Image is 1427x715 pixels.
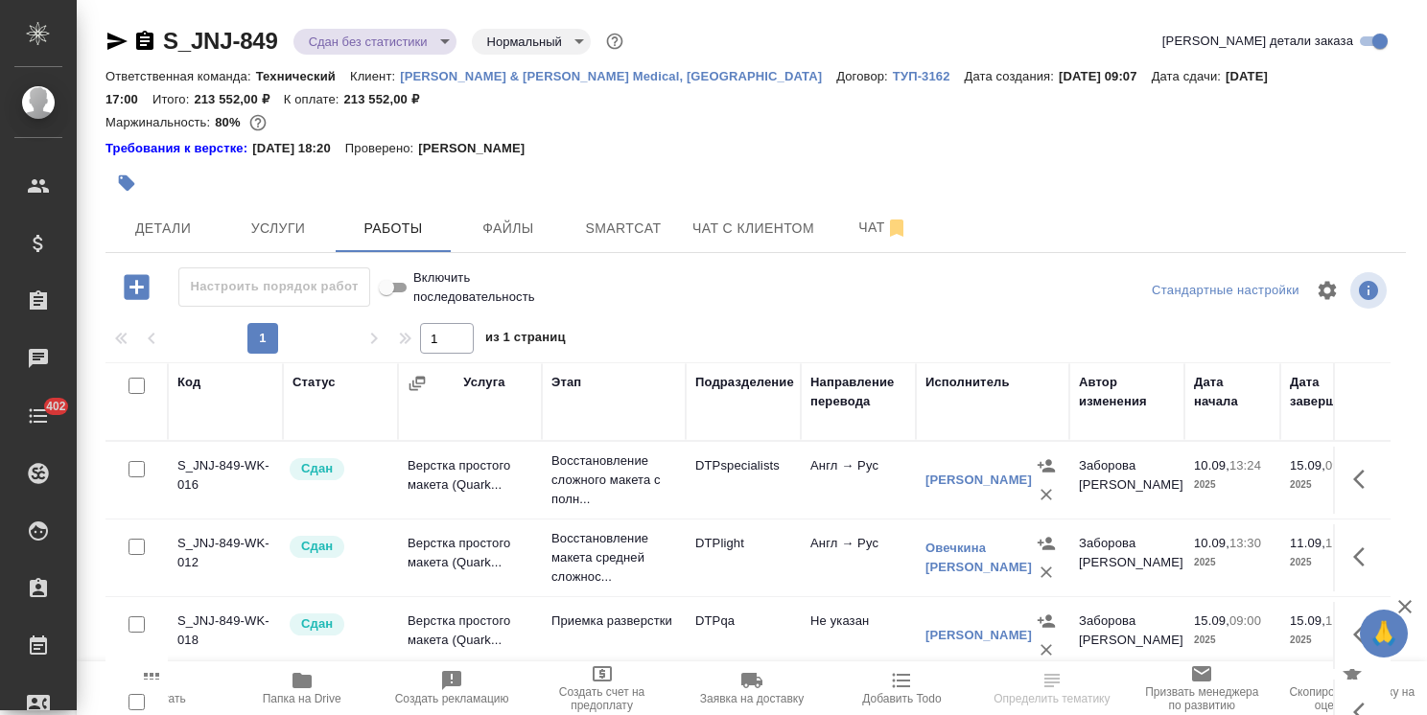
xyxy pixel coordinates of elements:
div: Менеджер проверил работу исполнителя, передает ее на следующий этап [288,534,388,560]
td: Англ → Рус [801,447,916,514]
span: Чат [837,216,929,240]
svg: Отписаться [885,217,908,240]
div: Сдан без статистики [472,29,591,55]
p: Дата сдачи: [1152,69,1226,83]
p: 2025 [1194,553,1271,572]
button: 🙏 [1360,610,1408,657]
p: Ответственная команда: [105,69,256,83]
td: Верстка простого макета (Quark... [398,602,542,669]
a: Овечкина [PERSON_NAME] [925,541,1032,574]
p: ТУП-3162 [893,69,965,83]
button: Добавить тэг [105,162,148,204]
span: Добавить Todo [862,692,941,705]
div: Дата начала [1194,373,1271,411]
span: из 1 страниц [485,326,566,354]
span: 402 [35,397,78,416]
span: Файлы [462,217,554,241]
button: 36429.32 RUB; [246,110,270,135]
td: DTPspecialists [686,447,801,514]
p: Сдан [301,459,333,478]
p: [PERSON_NAME] [418,139,539,158]
button: Добавить работу [110,267,163,307]
p: Маржинальность: [105,115,215,129]
span: Папка на Drive [263,692,341,705]
p: Сдан [301,537,333,556]
p: Итого: [152,92,194,106]
div: Менеджер проверил работу исполнителя, передает ее на следующий этап [288,611,388,637]
button: Назначить [1032,529,1061,558]
div: Направление перевода [810,373,906,411]
p: 10.09, [1194,458,1229,473]
span: Включить последовательность [413,268,535,307]
button: Удалить [1032,635,1061,664]
span: Чат с клиентом [692,217,814,241]
td: Верстка простого макета (Quark... [398,524,542,591]
div: Сдан без статистики [293,29,456,55]
p: Сдан [301,614,333,634]
button: Здесь прячутся важные кнопки [1342,456,1388,502]
td: Заборова [PERSON_NAME] [1069,447,1184,514]
span: Призвать менеджера по развитию [1138,685,1265,712]
a: Требования к верстке: [105,139,252,158]
div: Услуга [463,373,504,392]
a: [PERSON_NAME] [925,473,1032,487]
span: Smartcat [577,217,669,241]
button: Здесь прячутся важные кнопки [1342,611,1388,657]
button: Создать рекламацию [377,661,526,715]
p: 11:00 [1325,613,1357,628]
p: 11:00 [1325,536,1357,550]
button: Папка на Drive [226,661,376,715]
a: [PERSON_NAME] & [PERSON_NAME] Medical, [GEOGRAPHIC_DATA] [400,67,836,83]
button: Удалить [1032,480,1061,509]
p: 2025 [1290,475,1367,495]
button: Назначить [1032,607,1061,635]
td: S_JNJ-849-WK-012 [168,524,283,591]
button: Сдан без статистики [303,34,433,50]
td: Англ → Рус [801,524,916,591]
button: Пересчитать [77,661,226,715]
p: Клиент: [350,69,400,83]
span: Создать рекламацию [395,692,509,705]
p: 213 552,00 ₽ [343,92,433,106]
p: 10.09, [1194,536,1229,550]
p: 13:30 [1229,536,1261,550]
p: 213 552,00 ₽ [194,92,283,106]
button: Сгруппировать [408,374,427,393]
div: Исполнитель [925,373,1010,392]
p: 13:24 [1229,458,1261,473]
p: 15.09, [1290,458,1325,473]
div: split button [1147,276,1304,306]
button: Добавить Todo [827,661,976,715]
span: Детали [117,217,209,241]
div: Этап [551,373,581,392]
span: Определить тематику [994,692,1110,705]
div: Статус [292,373,336,392]
button: Здесь прячутся важные кнопки [1342,534,1388,580]
div: Нажми, чтобы открыть папку с инструкцией [105,139,252,158]
button: Призвать менеджера по развитию [1127,661,1276,715]
p: Договор: [836,69,893,83]
a: ТУП-3162 [893,67,965,83]
span: Услуги [232,217,324,241]
div: Дата завершения [1290,373,1367,411]
a: [PERSON_NAME] [925,628,1032,642]
p: 2025 [1194,475,1271,495]
p: 2025 [1194,631,1271,650]
td: DTPlight [686,524,801,591]
button: Определить тематику [977,661,1127,715]
td: Не указан [801,602,916,669]
p: Технический [256,69,350,83]
span: Настроить таблицу [1304,267,1350,313]
a: S_JNJ-849 [163,28,278,54]
td: Заборова [PERSON_NAME] [1069,602,1184,669]
span: Работы [347,217,439,241]
p: 2025 [1290,553,1367,572]
td: S_JNJ-849-WK-016 [168,447,283,514]
p: 11.09, [1290,536,1325,550]
span: [PERSON_NAME] детали заказа [1162,32,1353,51]
p: [DATE] 18:20 [252,139,345,158]
p: Восстановление макета средней сложнос... [551,529,676,587]
span: Заявка на доставку [700,692,804,705]
td: S_JNJ-849-WK-018 [168,602,283,669]
span: Скопировать ссылку на оценку заказа [1289,685,1415,712]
